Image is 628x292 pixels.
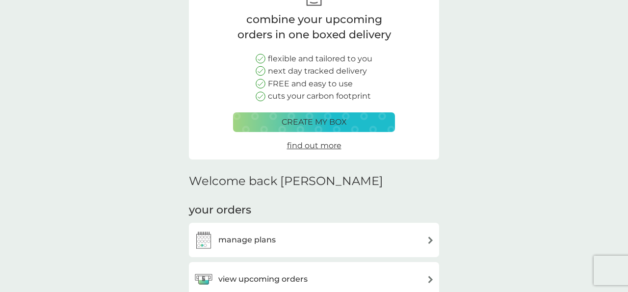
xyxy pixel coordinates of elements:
p: cuts your carbon footprint [268,90,371,103]
img: arrow right [427,276,434,283]
h3: manage plans [218,234,276,246]
p: flexible and tailored to you [268,53,372,65]
p: combine your upcoming orders in one boxed delivery [233,12,395,43]
p: next day tracked delivery [268,65,367,78]
p: create my box [282,116,347,129]
h3: view upcoming orders [218,273,308,286]
button: create my box [233,112,395,132]
span: find out more [287,141,341,150]
h3: your orders [189,203,251,218]
a: find out more [287,139,341,152]
img: arrow right [427,237,434,244]
p: FREE and easy to use [268,78,353,90]
h2: Welcome back [PERSON_NAME] [189,174,383,188]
